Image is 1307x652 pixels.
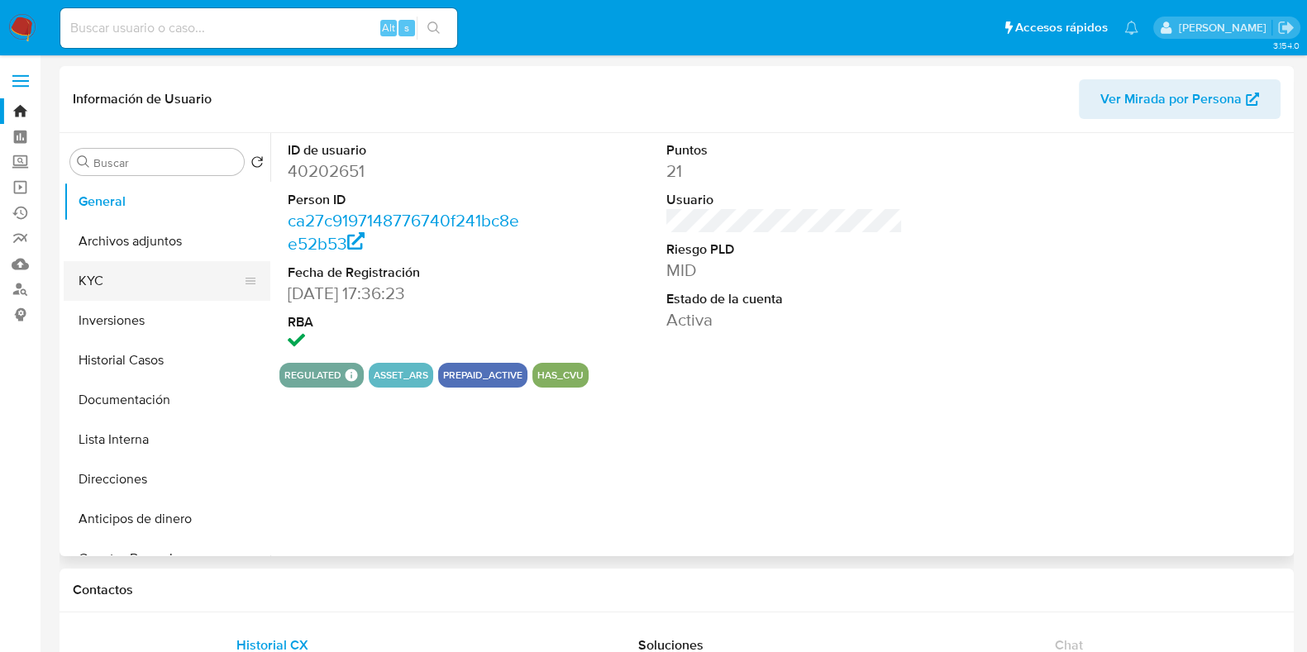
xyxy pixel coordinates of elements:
[64,499,270,539] button: Anticipos de dinero
[417,17,451,40] button: search-icon
[93,155,237,170] input: Buscar
[1178,20,1271,36] p: andres.vilosio@mercadolibre.com
[64,459,270,499] button: Direcciones
[1277,19,1295,36] a: Salir
[250,155,264,174] button: Volver al orden por defecto
[443,372,522,378] button: prepaid_active
[77,155,90,169] button: Buscar
[64,420,270,459] button: Lista Interna
[404,20,409,36] span: s
[288,191,524,209] dt: Person ID
[666,159,903,183] dd: 21
[64,380,270,420] button: Documentación
[288,159,524,183] dd: 40202651
[73,91,212,107] h1: Información de Usuario
[288,264,524,282] dt: Fecha de Registración
[60,17,457,39] input: Buscar usuario o caso...
[64,301,270,340] button: Inversiones
[288,141,524,159] dt: ID de usuario
[284,372,341,378] button: regulated
[537,372,584,378] button: has_cvu
[666,308,903,331] dd: Activa
[73,582,1281,598] h1: Contactos
[64,539,270,578] button: Cuentas Bancarias
[1124,21,1138,35] a: Notificaciones
[666,141,903,159] dt: Puntos
[288,208,519,255] a: ca27c9197148776740f241bc8ee52b53
[288,313,524,331] dt: RBA
[1015,19,1108,36] span: Accesos rápidos
[666,191,903,209] dt: Usuario
[666,240,903,259] dt: Riesgo PLD
[288,282,524,305] dd: [DATE] 17:36:23
[64,182,270,221] button: General
[666,290,903,308] dt: Estado de la cuenta
[374,372,428,378] button: asset_ars
[64,340,270,380] button: Historial Casos
[666,259,903,282] dd: MID
[382,20,395,36] span: Alt
[64,261,257,301] button: KYC
[1100,79,1242,119] span: Ver Mirada por Persona
[1079,79,1281,119] button: Ver Mirada por Persona
[64,221,270,261] button: Archivos adjuntos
